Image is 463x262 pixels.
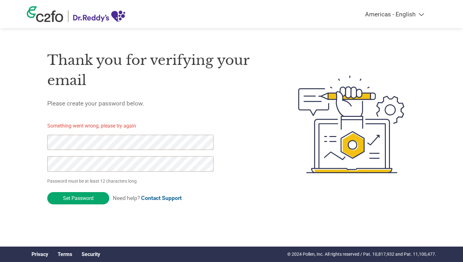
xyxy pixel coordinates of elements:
[47,122,224,130] p: Something went wrong, please try again
[47,192,109,204] input: Set Password
[47,50,268,91] h1: Thank you for verifying your email
[58,251,72,257] a: Terms
[113,195,182,201] span: Need help?
[141,195,182,201] a: Contact Support
[82,251,100,257] a: Security
[47,178,215,185] p: Password must be at least 12 characters long
[287,251,436,258] p: © 2024 Pollen, Inc. All rights reserved / Pat. 10,817,932 and Pat. 11,100,477.
[31,251,48,257] a: Privacy
[27,6,63,22] img: c2fo logo
[287,41,416,208] img: create-password
[47,100,268,107] h5: Please create your password below.
[73,10,125,22] img: Dr. Reddy’s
